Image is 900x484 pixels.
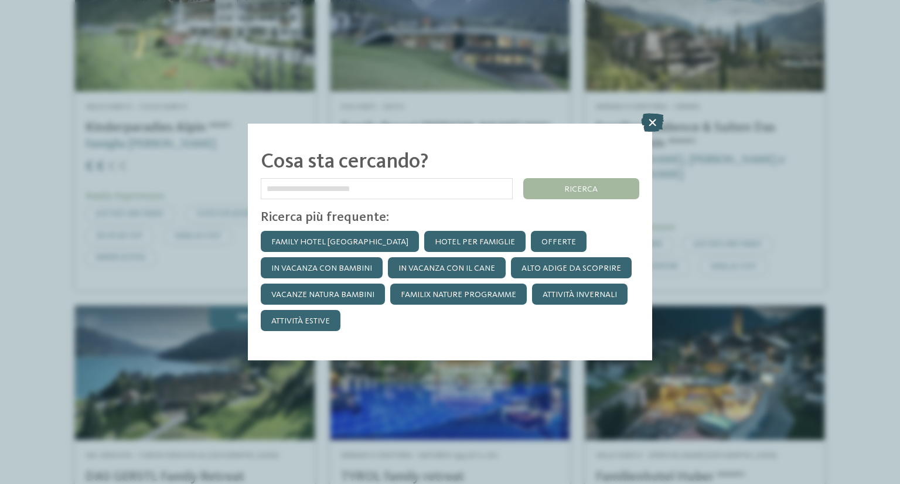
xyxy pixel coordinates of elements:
[523,178,639,199] div: ricerca
[532,284,628,305] a: Attività invernali
[261,211,389,224] span: Ricerca più frequente:
[511,257,632,278] a: Alto Adige da scoprire
[390,284,527,305] a: Familix Nature Programme
[531,231,587,252] a: Offerte
[424,231,526,252] a: Hotel per famiglie
[261,310,340,331] a: Attività estive
[261,152,428,173] span: Cosa sta cercando?
[261,231,419,252] a: Family hotel [GEOGRAPHIC_DATA]
[261,257,383,278] a: In vacanza con bambini
[388,257,506,278] a: In vacanza con il cane
[261,284,385,305] a: Vacanze natura bambini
